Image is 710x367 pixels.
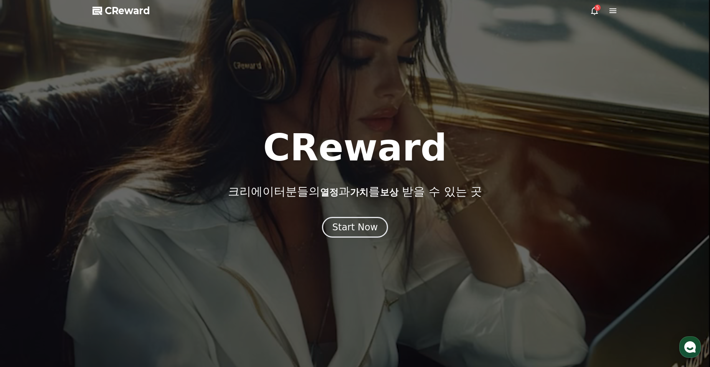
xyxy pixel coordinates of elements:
[590,6,599,15] a: 5
[228,185,482,198] p: 크리에이터분들의 과 를 받을 수 있는 곳
[105,5,150,17] span: CReward
[92,5,150,17] a: CReward
[322,217,388,238] button: Start Now
[263,129,447,166] h1: CReward
[594,5,601,11] div: 5
[350,187,368,198] span: 가치
[332,221,378,233] div: Start Now
[380,187,398,198] span: 보상
[320,187,338,198] span: 열정
[322,225,388,232] a: Start Now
